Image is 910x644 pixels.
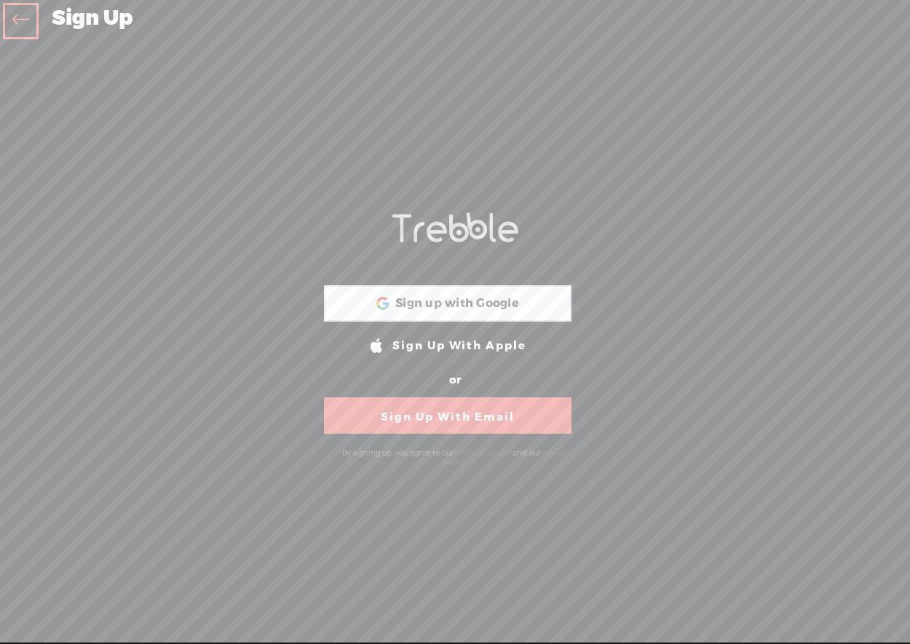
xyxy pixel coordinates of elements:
a: Sign Up With Apple [324,327,571,364]
div: By signing up, you agree to our and our . [328,441,582,474]
div: or [317,369,593,392]
a: Sign Up With Email [324,397,571,434]
span: Sign up with Google [395,296,519,311]
a: Terms of Service [454,448,513,458]
a: Privacy Policy [443,448,569,467]
div: Sign up with Google [324,285,571,322]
